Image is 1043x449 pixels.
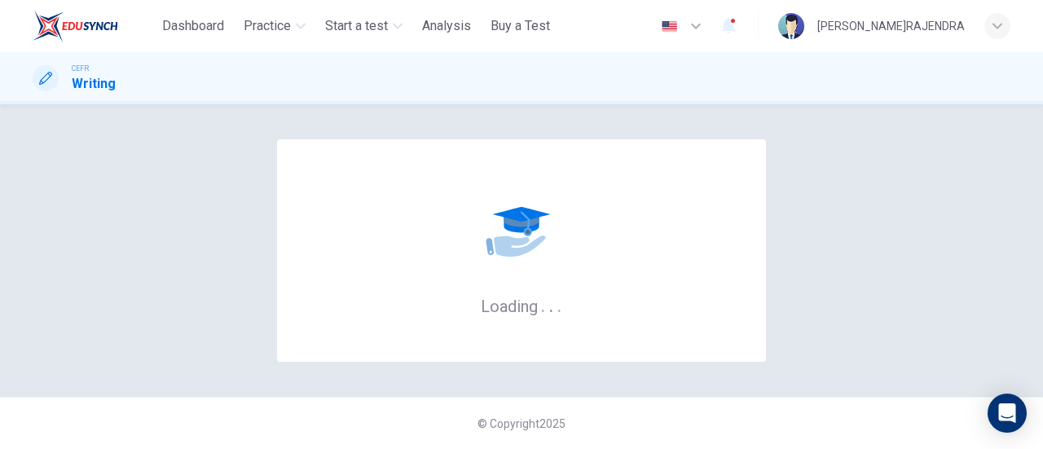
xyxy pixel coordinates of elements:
[540,291,546,318] h6: .
[72,74,116,94] h1: Writing
[778,13,804,39] img: Profile picture
[33,10,118,42] img: ELTC logo
[162,16,224,36] span: Dashboard
[491,16,550,36] span: Buy a Test
[416,11,477,41] button: Analysis
[72,63,89,74] span: CEFR
[244,16,291,36] span: Practice
[548,291,554,318] h6: .
[817,16,965,36] div: [PERSON_NAME]RAJENDRA
[988,394,1027,433] div: Open Intercom Messenger
[477,417,566,430] span: © Copyright 2025
[557,291,562,318] h6: .
[319,11,409,41] button: Start a test
[659,20,680,33] img: en
[422,16,471,36] span: Analysis
[481,295,562,316] h6: Loading
[237,11,312,41] button: Practice
[484,11,557,41] button: Buy a Test
[325,16,388,36] span: Start a test
[33,10,156,42] a: ELTC logo
[156,11,231,41] button: Dashboard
